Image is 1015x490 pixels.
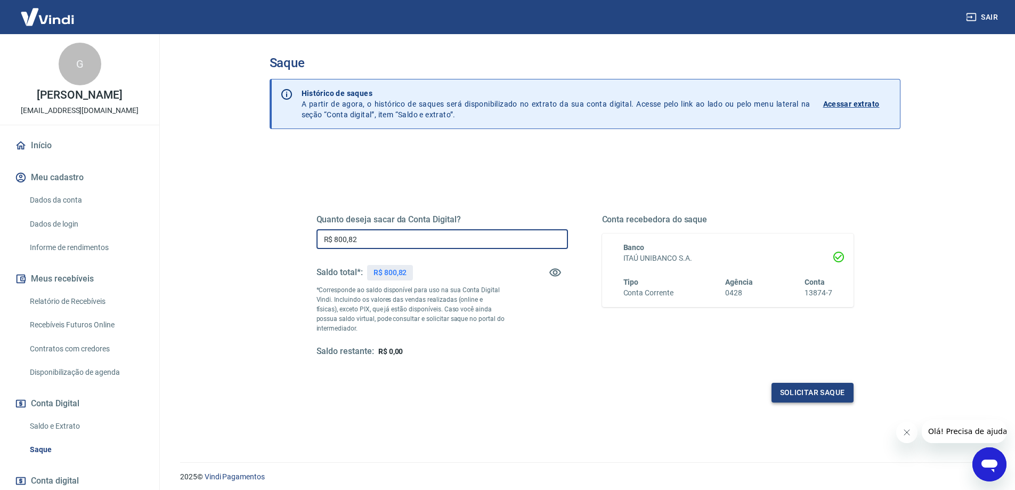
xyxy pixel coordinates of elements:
a: Contratos com credores [26,338,147,360]
p: R$ 800,82 [373,267,407,278]
h6: 13874-7 [805,287,832,299]
img: Vindi [13,1,82,33]
a: Saldo e Extrato [26,415,147,437]
span: R$ 0,00 [378,347,403,356]
a: Informe de rendimentos [26,237,147,259]
h5: Saldo total*: [316,267,363,278]
h6: Conta Corrente [623,287,673,299]
span: Banco [623,243,645,252]
h5: Saldo restante: [316,346,374,357]
h6: 0428 [725,287,753,299]
span: Conta [805,278,825,286]
button: Sair [964,7,1002,27]
iframe: Mensagem da empresa [922,420,1006,443]
a: Vindi Pagamentos [205,472,265,481]
p: A partir de agora, o histórico de saques será disponibilizado no extrato da sua conta digital. Ac... [302,88,810,120]
span: Agência [725,278,753,286]
a: Recebíveis Futuros Online [26,314,147,336]
span: Tipo [623,278,639,286]
p: Acessar extrato [823,99,880,109]
span: Conta digital [31,473,79,488]
div: G [59,43,101,85]
iframe: Fechar mensagem [896,422,917,443]
a: Dados da conta [26,189,147,211]
h5: Conta recebedora do saque [602,214,854,225]
h3: Saque [270,55,900,70]
a: Disponibilização de agenda [26,362,147,383]
p: [PERSON_NAME] [37,90,122,101]
button: Meus recebíveis [13,267,147,291]
a: Relatório de Recebíveis [26,291,147,312]
a: Início [13,134,147,157]
button: Conta Digital [13,392,147,415]
h5: Quanto deseja sacar da Conta Digital? [316,214,568,225]
button: Meu cadastro [13,166,147,189]
p: 2025 © [180,471,989,483]
span: Olá! Precisa de ajuda? [6,7,90,16]
a: Saque [26,439,147,461]
p: [EMAIL_ADDRESS][DOMAIN_NAME] [21,105,139,116]
button: Solicitar saque [772,383,854,403]
a: Acessar extrato [823,88,891,120]
p: *Corresponde ao saldo disponível para uso na sua Conta Digital Vindi. Incluindo os valores das ve... [316,285,505,333]
iframe: Botão para abrir a janela de mensagens [972,447,1006,481]
a: Dados de login [26,213,147,235]
p: Histórico de saques [302,88,810,99]
h6: ITAÚ UNIBANCO S.A. [623,253,832,264]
